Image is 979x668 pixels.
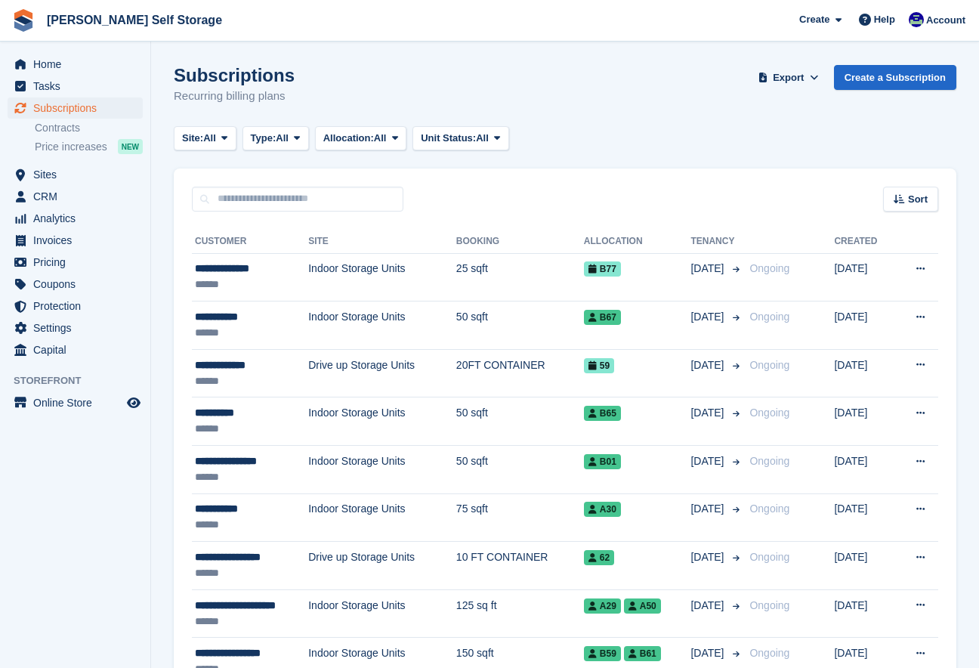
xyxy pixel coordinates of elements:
span: Export [773,70,804,85]
span: Price increases [35,140,107,154]
th: Customer [192,230,308,254]
td: [DATE] [834,253,894,302]
td: Indoor Storage Units [308,253,456,302]
a: menu [8,186,143,207]
span: [DATE] [690,598,727,614]
span: [DATE] [690,453,727,469]
a: Contracts [35,121,143,135]
a: menu [8,274,143,295]
span: Ongoing [749,311,789,323]
span: Ongoing [749,455,789,467]
td: Indoor Storage Units [308,446,456,494]
span: All [203,131,216,146]
td: [DATE] [834,542,894,590]
td: 10 FT CONTAINER [456,542,584,590]
th: Booking [456,230,584,254]
span: Settings [33,317,124,339]
span: Site: [182,131,203,146]
span: [DATE] [690,405,727,421]
a: [PERSON_NAME] Self Storage [41,8,228,32]
span: [DATE] [690,549,727,565]
span: B59 [584,646,621,661]
span: Ongoing [749,647,789,659]
td: 125 sq ft [456,589,584,638]
span: CRM [33,186,124,207]
td: 50 sqft [456,302,584,350]
span: [DATE] [690,261,727,277]
span: Pricing [33,252,124,273]
span: 59 [584,358,614,373]
span: B65 [584,406,621,421]
span: Sites [33,164,124,185]
button: Type: All [242,126,309,151]
a: Price increases NEW [35,138,143,155]
td: [DATE] [834,397,894,446]
a: menu [8,252,143,273]
span: Account [926,13,965,28]
span: Ongoing [749,599,789,611]
td: [DATE] [834,302,894,350]
span: B61 [624,646,661,661]
td: [DATE] [834,493,894,542]
td: 50 sqft [456,397,584,446]
td: [DATE] [834,446,894,494]
span: A30 [584,502,621,517]
span: Capital [33,339,124,360]
a: menu [8,339,143,360]
span: B77 [584,261,621,277]
span: Storefront [14,373,150,388]
span: Ongoing [749,262,789,274]
span: A29 [584,598,621,614]
span: Type: [251,131,276,146]
span: Ongoing [749,503,789,515]
a: menu [8,317,143,339]
img: Justin Farthing [909,12,924,27]
span: Tasks [33,76,124,97]
td: [DATE] [834,349,894,397]
span: All [476,131,489,146]
td: Indoor Storage Units [308,493,456,542]
img: stora-icon-8386f47178a22dfd0bd8f6a31ec36ba5ce8667c1dd55bd0f319d3a0aa187defe.svg [12,9,35,32]
span: Subscriptions [33,97,124,119]
a: menu [8,392,143,413]
td: 50 sqft [456,446,584,494]
th: Tenancy [690,230,743,254]
a: menu [8,54,143,75]
div: NEW [118,139,143,154]
span: Online Store [33,392,124,413]
span: Unit Status: [421,131,476,146]
span: Sort [908,192,928,207]
td: 25 sqft [456,253,584,302]
button: Unit Status: All [412,126,508,151]
span: Analytics [33,208,124,229]
span: Invoices [33,230,124,251]
td: [DATE] [834,589,894,638]
td: 75 sqft [456,493,584,542]
span: B01 [584,454,621,469]
th: Site [308,230,456,254]
span: Help [874,12,895,27]
h1: Subscriptions [174,65,295,85]
th: Allocation [584,230,691,254]
a: menu [8,164,143,185]
span: B67 [584,310,621,325]
span: All [276,131,289,146]
span: Ongoing [749,359,789,371]
span: 62 [584,550,614,565]
span: Home [33,54,124,75]
span: [DATE] [690,309,727,325]
a: menu [8,76,143,97]
a: menu [8,230,143,251]
a: Create a Subscription [834,65,956,90]
td: 20FT CONTAINER [456,349,584,397]
a: menu [8,97,143,119]
a: Preview store [125,394,143,412]
td: Indoor Storage Units [308,589,456,638]
a: menu [8,208,143,229]
p: Recurring billing plans [174,88,295,105]
button: Export [755,65,822,90]
span: All [374,131,387,146]
span: [DATE] [690,501,727,517]
td: Indoor Storage Units [308,397,456,446]
span: Allocation: [323,131,374,146]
